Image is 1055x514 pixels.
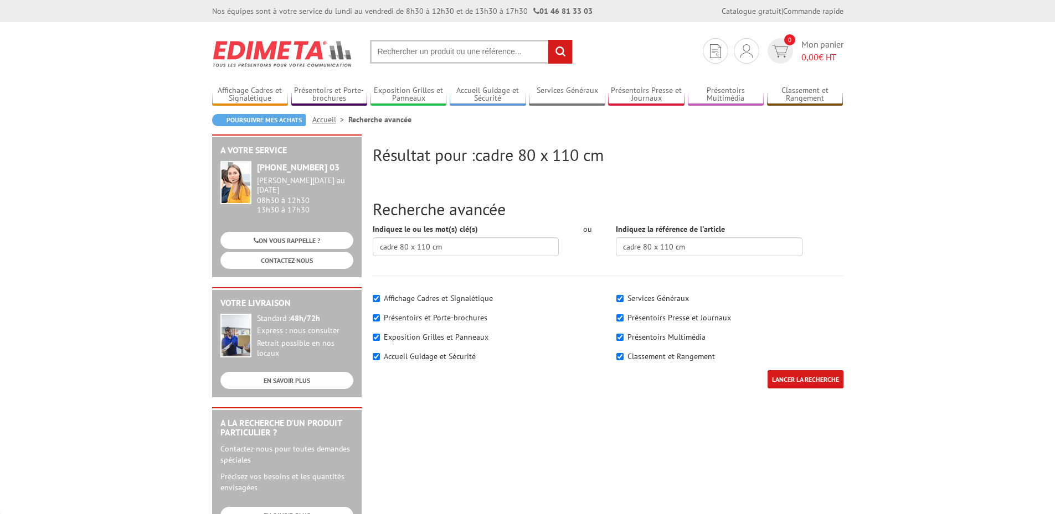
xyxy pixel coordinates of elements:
[616,314,624,321] input: Présentoirs Presse et Journaux
[784,34,795,45] span: 0
[384,313,487,323] label: Présentoirs et Porte-brochures
[548,40,572,64] input: rechercher
[291,86,368,104] a: Présentoirs et Porte-brochures
[290,313,320,323] strong: 48h/72h
[616,224,725,235] label: Indiquez la référence de l'article
[257,314,353,324] div: Standard :
[257,339,353,359] div: Retrait possible en nos locaux
[220,298,353,308] h2: Votre livraison
[373,314,380,321] input: Présentoirs et Porte-brochures
[384,332,488,342] label: Exposition Grilles et Panneaux
[220,161,251,204] img: widget-service.jpg
[220,418,353,438] h2: A la recherche d'un produit particulier ?
[373,334,380,341] input: Exposition Grilles et Panneaux
[220,471,353,493] p: Précisez vos besoins et les quantités envisagées
[710,44,721,58] img: devis rapide
[312,115,348,124] a: Accueil
[257,326,353,336] div: Express : nous consulter
[373,200,843,218] h2: Recherche avancée
[220,232,353,249] a: ON VOUS RAPPELLE ?
[627,332,706,342] label: Présentoirs Multimédia
[220,372,353,389] a: EN SAVOIR PLUS
[765,38,843,64] a: devis rapide 0 Mon panier 0,00€ HT
[450,86,526,104] a: Accueil Guidage et Sécurité
[348,114,411,125] li: Recherche avancée
[212,33,353,74] img: Edimeta
[722,6,843,17] div: |
[801,51,819,63] span: 0,00
[616,295,624,302] input: Services Généraux
[212,114,306,126] a: Poursuivre mes achats
[220,314,251,357] img: widget-livraison.jpg
[627,313,731,323] label: Présentoirs Presse et Journaux
[783,6,843,16] a: Commande rapide
[533,6,593,16] strong: 01 46 81 33 03
[772,45,788,58] img: devis rapide
[688,86,764,104] a: Présentoirs Multimédia
[384,293,493,303] label: Affichage Cadres et Signalétique
[740,44,753,58] img: devis rapide
[768,370,843,388] input: LANCER LA RECHERCHE
[801,51,843,64] span: € HT
[529,86,605,104] a: Services Généraux
[373,146,843,164] h2: Résultat pour :
[373,353,380,360] input: Accueil Guidage et Sécurité
[627,293,689,303] label: Services Généraux
[616,334,624,341] input: Présentoirs Multimédia
[384,351,476,361] label: Accueil Guidage et Sécurité
[767,86,843,104] a: Classement et Rangement
[212,86,289,104] a: Affichage Cadres et Signalétique
[220,443,353,465] p: Contactez-nous pour toutes demandes spéciales
[373,295,380,302] input: Affichage Cadres et Signalétique
[212,6,593,17] div: Nos équipes sont à votre service du lundi au vendredi de 8h30 à 12h30 et de 13h30 à 17h30
[608,86,685,104] a: Présentoirs Presse et Journaux
[722,6,781,16] a: Catalogue gratuit
[257,176,353,195] div: [PERSON_NAME][DATE] au [DATE]
[370,86,447,104] a: Exposition Grilles et Panneaux
[220,252,353,269] a: CONTACTEZ-NOUS
[257,162,339,173] strong: [PHONE_NUMBER] 03
[220,146,353,155] h2: A votre service
[575,224,599,235] div: ou
[475,144,604,165] span: cadre 80 x 110 cm
[616,353,624,360] input: Classement et Rangement
[801,38,843,64] span: Mon panier
[373,224,478,235] label: Indiquez le ou les mot(s) clé(s)
[257,176,353,214] div: 08h30 à 12h30 13h30 à 17h30
[370,40,573,64] input: Rechercher un produit ou une référence...
[627,351,715,361] label: Classement et Rangement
